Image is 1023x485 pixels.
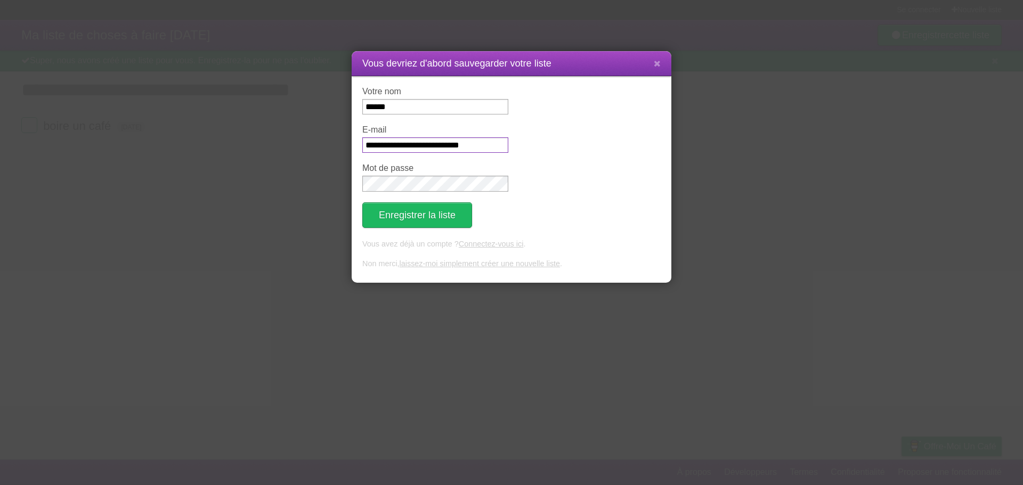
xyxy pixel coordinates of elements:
font: Mot de passe [362,163,413,172]
font: . [523,240,525,248]
font: Non merci, [362,259,400,268]
font: Votre nom [362,87,401,96]
font: E-mail [362,125,386,134]
a: laissez-moi simplement créer une nouvelle liste [400,259,561,268]
font: Vous devriez d'abord sauvegarder votre liste [362,58,551,69]
button: Enregistrer la liste [362,202,472,228]
font: . [560,259,562,268]
font: Enregistrer la liste [379,210,456,220]
font: Vous avez déjà un compte ? [362,240,459,248]
a: Connectez-vous ici [459,240,524,248]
